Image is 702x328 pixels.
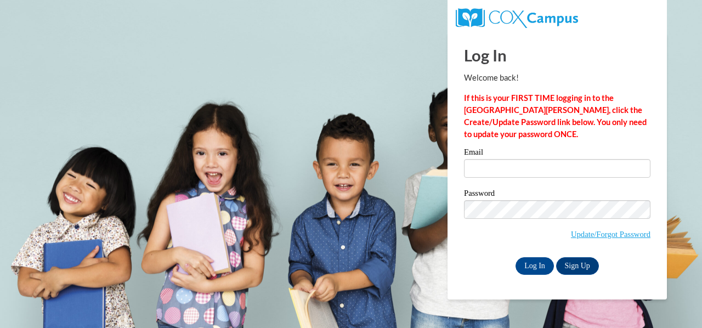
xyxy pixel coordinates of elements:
[456,13,578,22] a: COX Campus
[456,8,578,28] img: COX Campus
[556,257,599,275] a: Sign Up
[464,72,650,84] p: Welcome back!
[464,148,650,159] label: Email
[516,257,554,275] input: Log In
[464,189,650,200] label: Password
[464,44,650,66] h1: Log In
[571,230,650,239] a: Update/Forgot Password
[464,93,647,139] strong: If this is your FIRST TIME logging in to the [GEOGRAPHIC_DATA][PERSON_NAME], click the Create/Upd...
